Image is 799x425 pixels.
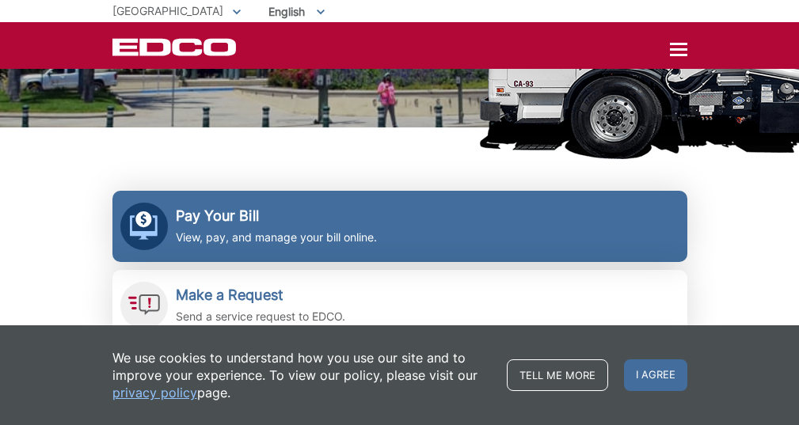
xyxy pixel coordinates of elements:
p: View, pay, and manage your bill online. [176,229,377,246]
a: Make a Request Send a service request to EDCO. [112,270,687,341]
h2: Make a Request [176,286,345,304]
p: Send a service request to EDCO. [176,308,345,325]
a: Pay Your Bill View, pay, and manage your bill online. [112,191,687,262]
span: [GEOGRAPHIC_DATA] [112,4,223,17]
a: privacy policy [112,384,197,401]
h2: Pay Your Bill [176,207,377,225]
a: EDCD logo. Return to the homepage. [112,38,238,56]
p: We use cookies to understand how you use our site and to improve your experience. To view our pol... [112,349,491,401]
